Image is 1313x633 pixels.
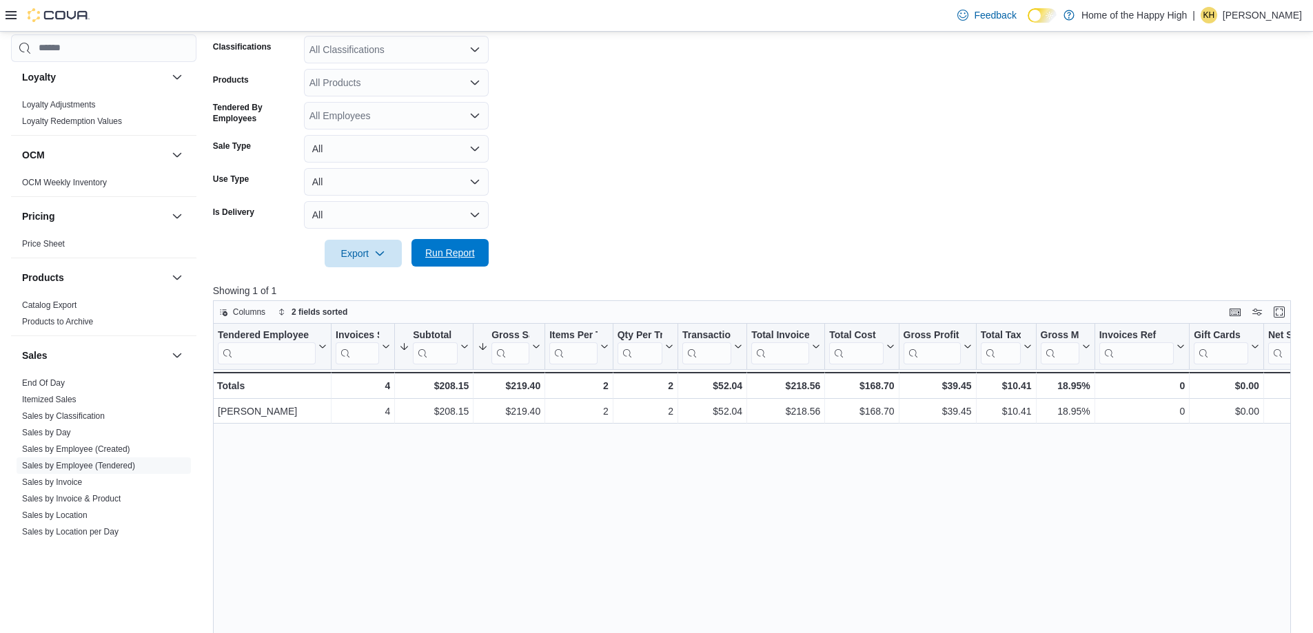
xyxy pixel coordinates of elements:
[1227,304,1243,320] button: Keyboard shortcuts
[333,240,394,267] span: Export
[903,329,971,364] button: Gross Profit
[22,177,107,188] span: OCM Weekly Inventory
[491,329,529,342] div: Gross Sales
[22,411,105,422] span: Sales by Classification
[304,201,489,229] button: All
[218,403,327,419] div: [PERSON_NAME]
[1268,403,1313,419] div: 4
[751,403,820,419] div: $218.56
[336,377,390,394] div: 4
[336,329,379,342] div: Invoices Sold
[22,239,65,249] a: Price Sheet
[22,477,82,488] span: Sales by Invoice
[11,297,196,335] div: Products
[22,317,93,326] a: Products to Archive
[22,444,130,454] a: Sales by Employee (Created)
[751,329,809,342] div: Total Invoiced
[22,378,65,388] a: End Of Day
[11,174,196,196] div: OCM
[1268,329,1313,364] button: Net Sold
[1271,304,1287,320] button: Enter fullscreen
[1040,377,1090,394] div: 18.95%
[617,329,673,364] button: Qty Per Transaction
[11,96,196,135] div: Loyalty
[22,209,166,223] button: Pricing
[169,69,185,85] button: Loyalty
[233,307,265,318] span: Columns
[903,377,971,394] div: $39.45
[980,329,1020,364] div: Total Tax
[549,329,598,342] div: Items Per Transaction
[22,411,105,421] a: Sales by Classification
[682,403,742,419] div: $52.04
[218,329,316,342] div: Tendered Employee
[829,329,894,364] button: Total Cost
[682,377,742,394] div: $52.04
[22,116,122,126] a: Loyalty Redemption Values
[304,135,489,163] button: All
[829,403,894,419] div: $168.70
[213,207,254,218] label: Is Delivery
[1268,329,1302,342] div: Net Sold
[22,300,77,311] span: Catalog Export
[1194,377,1259,394] div: $0.00
[11,236,196,258] div: Pricing
[903,329,960,364] div: Gross Profit
[682,329,731,364] div: Transaction Average
[549,377,609,394] div: 2
[22,70,166,84] button: Loyalty
[22,460,135,471] span: Sales by Employee (Tendered)
[751,329,820,364] button: Total Invoiced
[22,116,122,127] span: Loyalty Redemption Values
[1099,329,1174,364] div: Invoices Ref
[903,329,960,342] div: Gross Profit
[829,377,894,394] div: $168.70
[1194,329,1259,364] button: Gift Cards
[218,329,316,364] div: Tendered Employee
[22,526,119,537] span: Sales by Location per Day
[751,377,820,394] div: $218.56
[22,510,88,520] a: Sales by Location
[11,375,196,612] div: Sales
[425,246,475,260] span: Run Report
[411,239,489,267] button: Run Report
[682,329,742,364] button: Transaction Average
[1040,329,1079,364] div: Gross Margin
[1268,329,1302,364] div: Net Sold
[22,300,77,310] a: Catalog Export
[1099,329,1174,342] div: Invoices Ref
[22,238,65,249] span: Price Sheet
[218,329,327,364] button: Tendered Employee
[478,403,540,419] div: $219.40
[413,329,458,364] div: Subtotal
[22,395,77,404] a: Itemized Sales
[617,329,662,342] div: Qty Per Transaction
[22,461,135,470] a: Sales by Employee (Tendered)
[213,174,249,185] label: Use Type
[169,269,185,286] button: Products
[336,403,390,419] div: 4
[1194,403,1259,419] div: $0.00
[469,110,480,121] button: Open list of options
[22,444,130,455] span: Sales by Employee (Created)
[22,271,64,284] h3: Products
[336,329,379,364] div: Invoices Sold
[1194,329,1248,342] div: Gift Cards
[549,329,609,364] button: Items Per Transaction
[980,329,1031,364] button: Total Tax
[399,377,469,394] div: $208.15
[1192,7,1195,23] p: |
[549,403,609,419] div: 2
[213,284,1302,298] p: Showing 1 of 1
[22,349,166,362] button: Sales
[22,494,121,504] a: Sales by Invoice & Product
[549,329,598,364] div: Items Per Transaction
[22,209,54,223] h3: Pricing
[1249,304,1265,320] button: Display options
[22,316,93,327] span: Products to Archive
[22,428,71,437] a: Sales by Day
[1201,7,1217,23] div: Katrina Huhtala
[22,527,119,537] a: Sales by Location per Day
[22,394,77,405] span: Itemized Sales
